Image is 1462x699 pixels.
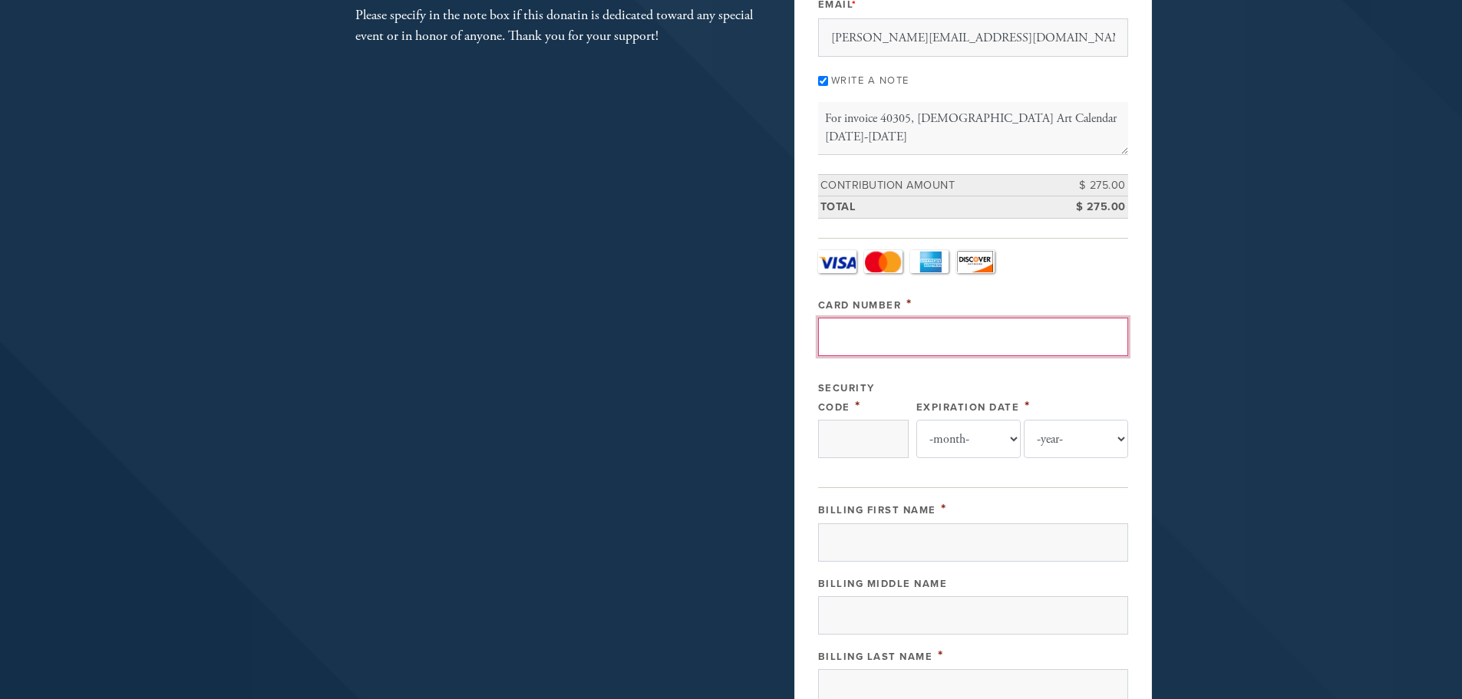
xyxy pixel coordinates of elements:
[818,299,902,312] label: Card Number
[818,651,933,663] label: Billing Last Name
[355,5,762,46] div: Please specify in the note box if this donatin is dedicated toward any special event or in honor ...
[938,647,944,664] span: This field is required.
[818,250,856,273] a: Visa
[818,504,936,516] label: Billing First Name
[910,250,949,273] a: Amex
[1059,174,1128,196] td: $ 275.00
[906,295,913,312] span: This field is required.
[818,578,948,590] label: Billing Middle Name
[818,174,1059,196] td: Contribution Amount
[855,397,861,414] span: This field is required.
[916,420,1021,458] select: Expiration Date month
[941,500,947,517] span: This field is required.
[831,74,909,87] label: Write a note
[864,250,903,273] a: MasterCard
[818,196,1059,219] td: Total
[1024,420,1128,458] select: Expiration Date year
[1025,397,1031,414] span: This field is required.
[1059,196,1128,219] td: $ 275.00
[916,401,1020,414] label: Expiration Date
[818,382,875,414] label: Security Code
[956,250,995,273] a: Discover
